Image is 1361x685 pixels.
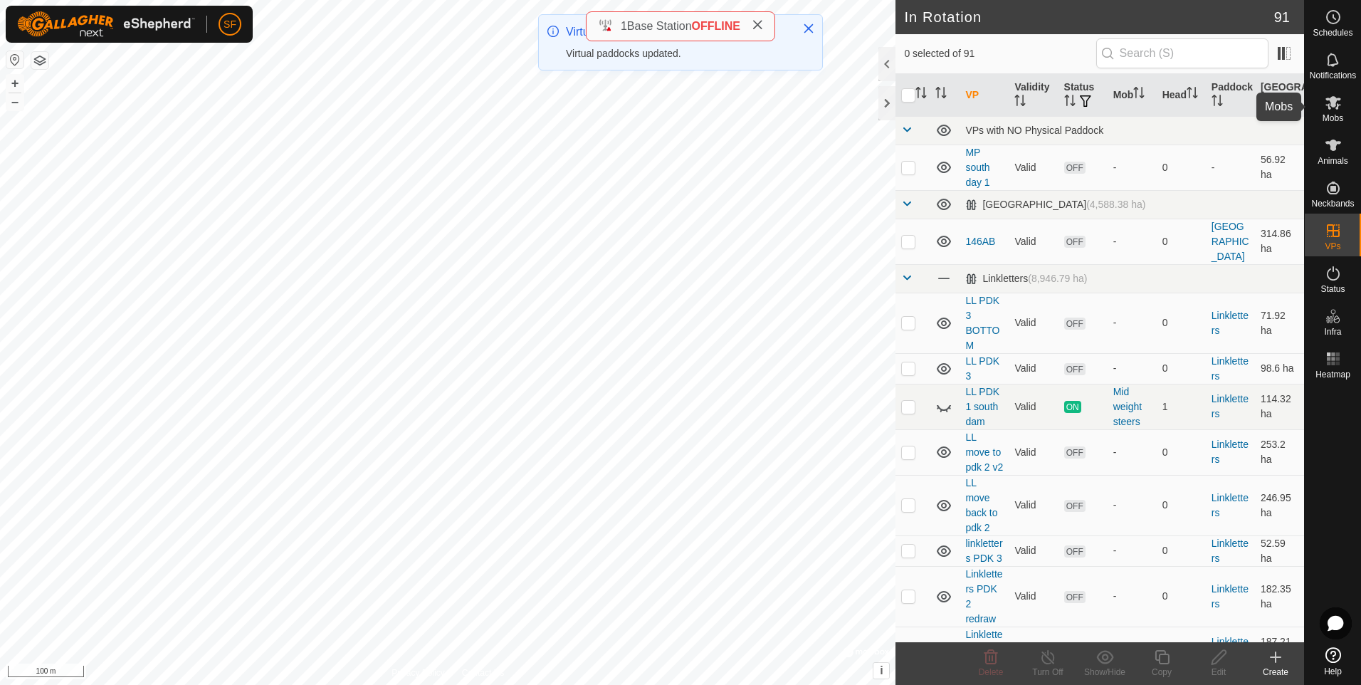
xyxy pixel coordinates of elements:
p-sorticon: Activate to sort [1064,97,1076,108]
td: Valid [1009,293,1058,353]
h2: In Rotation [904,9,1273,26]
p-sorticon: Activate to sort [1212,97,1223,108]
button: – [6,93,23,110]
a: Linkletters [1212,355,1249,382]
span: Delete [979,667,1004,677]
div: Mid weight steers [1113,385,1151,429]
span: OFF [1064,236,1086,248]
th: VP [960,74,1009,117]
p-sorticon: Activate to sort [1187,89,1198,100]
th: [GEOGRAPHIC_DATA] Area [1255,74,1304,117]
span: OFF [1064,446,1086,459]
span: (4,588.38 ha) [1086,199,1145,210]
span: Base Station [627,20,692,32]
a: Linkletters PDK 2 redraw [965,568,1002,624]
span: OFF [1064,500,1086,512]
p-sorticon: Activate to sort [915,89,927,100]
button: Close [799,19,819,38]
td: 0 [1157,293,1206,353]
div: - [1113,315,1151,330]
div: Virtual Paddocks [566,23,788,41]
th: Status [1058,74,1108,117]
span: Animals [1318,157,1348,165]
td: 182.35 ha [1255,566,1304,627]
a: Linkletters [1212,310,1249,336]
p-sorticon: Activate to sort [1014,97,1026,108]
div: - [1113,361,1151,376]
div: Create [1247,666,1304,679]
div: - [1113,234,1151,249]
span: Heatmap [1315,370,1350,379]
td: 314.86 ha [1255,219,1304,264]
td: - [1206,145,1255,190]
a: linkletters PDK 3 [965,538,1002,564]
td: 98.6 ha [1255,353,1304,384]
a: MP south day 1 [965,147,989,188]
td: Valid [1009,219,1058,264]
td: Valid [1009,566,1058,627]
td: 52.59 ha [1255,535,1304,566]
div: Edit [1190,666,1247,679]
td: 0 [1157,219,1206,264]
td: Valid [1009,145,1058,190]
span: Notifications [1310,71,1356,80]
div: - [1113,543,1151,558]
span: OFF [1064,162,1086,174]
input: Search (S) [1096,38,1268,68]
img: Gallagher Logo [17,11,195,37]
td: Valid [1009,535,1058,566]
a: LL PDK 3 BOTTOM [965,295,999,351]
a: LL move back to pdk 2 [965,477,997,533]
span: OFF [1064,318,1086,330]
span: OFF [1064,591,1086,603]
th: Head [1157,74,1206,117]
span: 1 [621,20,627,32]
td: 0 [1157,353,1206,384]
span: Mobs [1323,114,1343,122]
td: Valid [1009,627,1058,672]
th: Validity [1009,74,1058,117]
a: [GEOGRAPHIC_DATA] [1212,221,1249,262]
button: Reset Map [6,51,23,68]
a: Linkletters [1212,439,1249,465]
th: Paddock [1206,74,1255,117]
div: Copy [1133,666,1190,679]
a: Privacy Policy [392,666,445,679]
span: 91 [1274,6,1290,28]
span: Schedules [1313,28,1352,37]
td: 246.95 ha [1255,475,1304,535]
td: 187.21 ha [1255,627,1304,672]
button: + [6,75,23,92]
a: Linkletters [1212,636,1249,662]
td: 0 [1157,145,1206,190]
p-sorticon: Activate to sort [1133,89,1145,100]
div: VPs with NO Physical Paddock [965,125,1298,136]
div: - [1113,445,1151,460]
a: LL move to pdk 2 v2 [965,432,1003,473]
td: 0 [1157,429,1206,475]
td: Valid [1009,475,1058,535]
td: Valid [1009,384,1058,429]
div: Show/Hide [1076,666,1133,679]
a: Help [1305,642,1361,681]
span: SF [224,17,236,32]
a: Linkletters [1212,492,1249,518]
span: Neckbands [1311,199,1354,208]
td: 114.32 ha [1255,384,1304,429]
div: - [1113,160,1151,175]
td: 71.92 ha [1255,293,1304,353]
a: Linkletters PDK 2 [965,629,1002,670]
td: 0 [1157,627,1206,672]
th: Mob [1108,74,1157,117]
span: Infra [1324,328,1341,336]
td: Valid [1009,429,1058,475]
a: Linkletters [1212,538,1249,564]
span: OFFLINE [692,20,740,32]
td: 0 [1157,535,1206,566]
td: 1 [1157,384,1206,429]
div: Virtual paddocks updated. [566,46,788,61]
span: Status [1320,285,1345,293]
span: OFF [1064,363,1086,375]
a: LL PDK 3 [965,355,999,382]
p-sorticon: Activate to sort [1283,97,1294,108]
